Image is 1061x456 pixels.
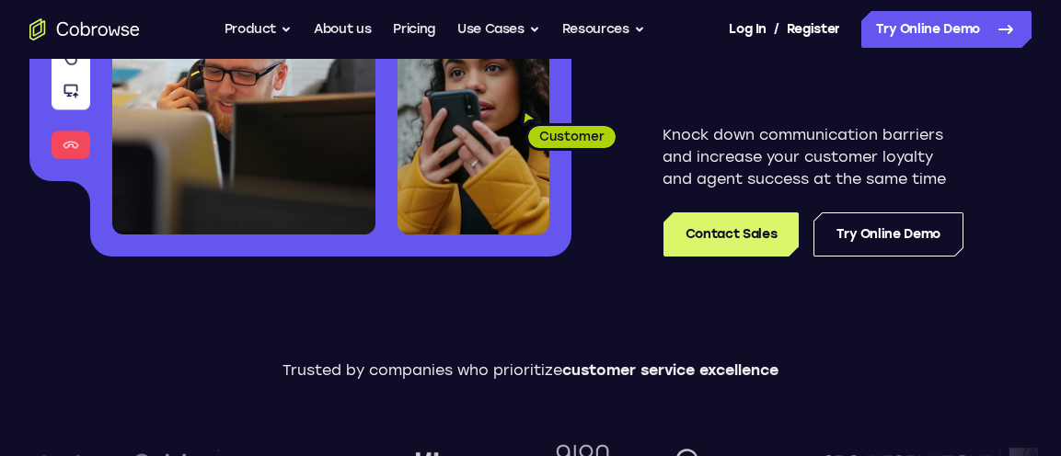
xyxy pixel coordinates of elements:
[774,18,779,40] span: /
[729,11,766,48] a: Log In
[398,17,549,234] img: A customer holding their phone
[813,212,963,256] a: Try Online Demo
[663,124,963,190] p: Knock down communication barriers and increase your customer loyalty and agent success at the sam...
[225,11,293,48] button: Product
[457,11,540,48] button: Use Cases
[562,361,778,379] span: customer service excellence
[663,212,799,256] a: Contact Sales
[787,11,840,48] a: Register
[393,11,435,48] a: Pricing
[861,11,1032,48] a: Try Online Demo
[562,11,645,48] button: Resources
[314,11,371,48] a: About us
[29,18,140,40] a: Go to the home page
